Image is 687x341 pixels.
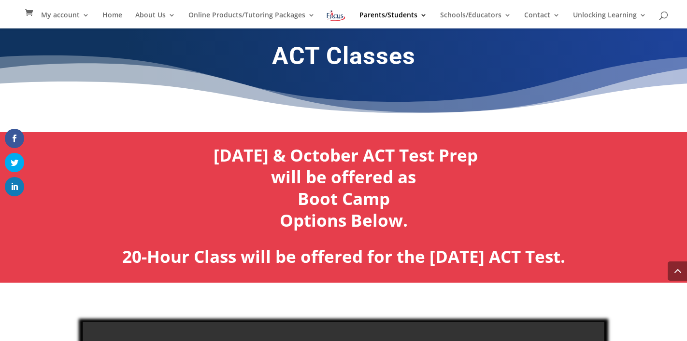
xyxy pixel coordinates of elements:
[122,245,565,268] b: 20-Hour Class will be offered for the [DATE] ACT Test.
[326,9,346,23] img: Focus on Learning
[359,12,427,28] a: Parents/Students
[188,12,315,28] a: Online Products/Tutoring Packages
[298,187,390,210] a: Boot Camp
[41,12,89,28] a: My account
[524,12,560,28] a: Contact
[83,41,604,75] h1: ACT Classes
[102,12,122,28] a: Home
[573,12,646,28] a: Unlocking Learning
[135,12,175,28] a: About Us
[280,209,408,232] a: Options Below.
[214,144,478,166] a: [DATE] & October ACT Test Prep
[271,165,416,188] a: will be offered as
[440,12,511,28] a: Schools/Educators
